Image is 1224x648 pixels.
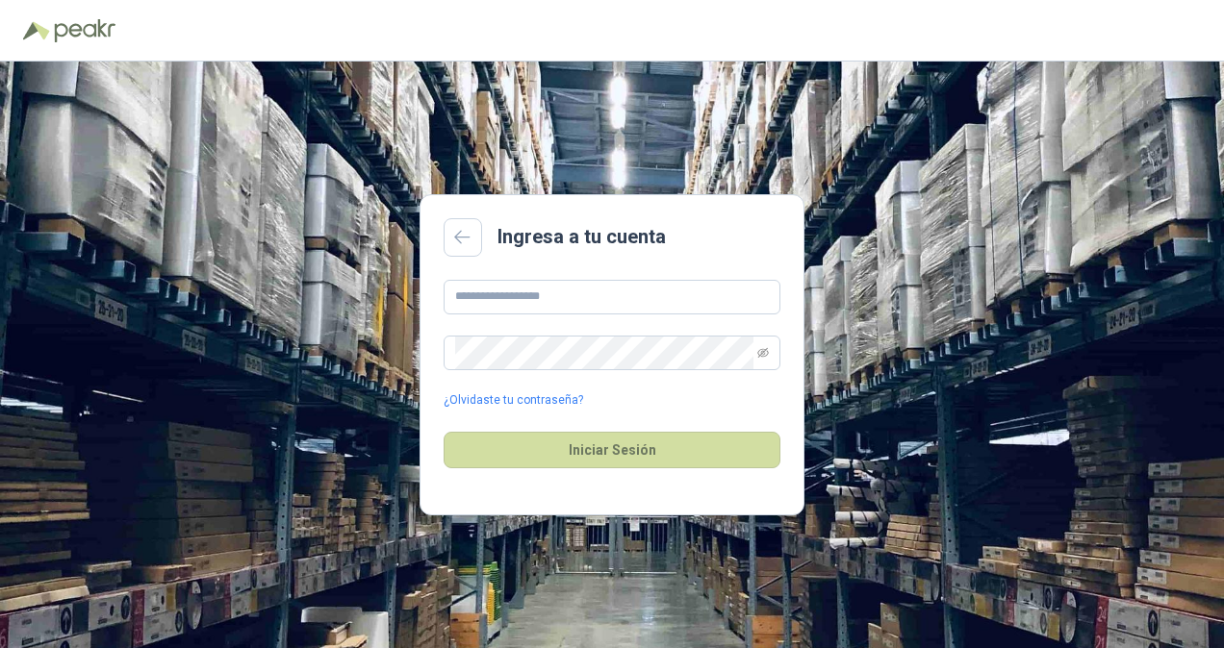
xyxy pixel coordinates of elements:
[757,347,769,359] span: eye-invisible
[23,21,50,40] img: Logo
[444,391,583,410] a: ¿Olvidaste tu contraseña?
[444,432,780,468] button: Iniciar Sesión
[497,222,666,252] h2: Ingresa a tu cuenta
[54,19,115,42] img: Peakr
